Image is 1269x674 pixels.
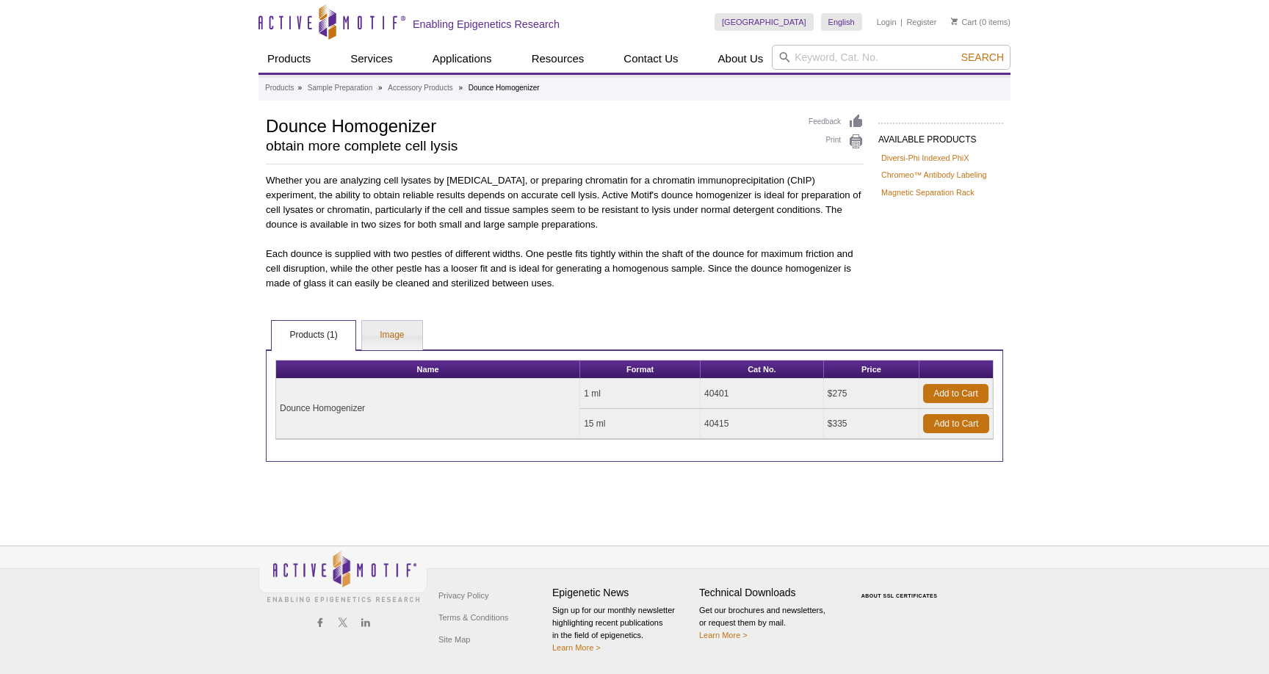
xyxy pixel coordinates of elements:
td: $275 [824,379,919,409]
li: Dounce Homogenizer [469,84,540,92]
td: $335 [824,409,919,439]
a: About Us [709,45,773,73]
td: 40415 [701,409,824,439]
h2: AVAILABLE PRODUCTS [878,123,1003,149]
a: Magnetic Separation Rack [881,186,975,199]
a: Add to Cart [923,384,988,403]
a: Feedback [809,114,864,130]
a: Products [265,81,294,95]
a: Print [809,134,864,150]
a: Resources [523,45,593,73]
img: Your Cart [951,18,958,25]
li: » [378,84,383,92]
li: » [458,84,463,92]
a: Learn More > [552,643,601,652]
h1: Dounce Homogenizer [266,114,794,136]
p: Whether you are analyzing cell lysates by [MEDICAL_DATA], or preparing chromatin for a chromatin ... [266,173,864,232]
a: Register [906,17,936,27]
h4: Epigenetic News [552,587,692,599]
table: Click to Verify - This site chose Symantec SSL for secure e-commerce and confidential communicati... [846,572,956,604]
li: | [900,13,903,31]
th: Price [824,360,919,379]
p: Get our brochures and newsletters, or request them by mail. [699,604,839,642]
img: Active Motif, [258,546,427,606]
a: ABOUT SSL CERTIFICATES [861,593,938,598]
a: [GEOGRAPHIC_DATA] [715,13,814,31]
h2: obtain more complete cell lysis [266,139,794,153]
a: Privacy Policy [435,584,492,606]
li: (0 items) [951,13,1010,31]
a: Site Map [435,628,474,651]
button: Search [957,51,1008,64]
h2: Enabling Epigenetics Research [413,18,560,31]
td: 15 ml [580,409,701,439]
td: Dounce Homogenizer [276,379,580,439]
a: English [821,13,862,31]
a: Services [341,45,402,73]
a: Chromeo™ Antibody Labeling [881,168,986,181]
td: 1 ml [580,379,701,409]
a: Image [362,321,422,350]
a: Applications [424,45,501,73]
a: Diversi-Phi Indexed PhiX [881,151,969,164]
p: Sign up for our monthly newsletter highlighting recent publications in the field of epigenetics. [552,604,692,654]
a: Terms & Conditions [435,606,512,628]
input: Keyword, Cat. No. [772,45,1010,70]
a: Add to Cart [923,414,989,433]
a: Sample Preparation [308,81,372,95]
li: » [297,84,302,92]
a: Contact Us [615,45,687,73]
a: Products (1) [272,321,355,350]
a: Cart [951,17,977,27]
th: Name [276,360,580,379]
span: Search [961,51,1004,63]
h4: Technical Downloads [699,587,839,599]
a: Learn More > [699,631,748,639]
p: Each dounce is supplied with two pestles of different widths. One pestle fits tightly within the ... [266,247,864,291]
th: Cat No. [701,360,824,379]
th: Format [580,360,701,379]
a: Products [258,45,319,73]
td: 40401 [701,379,824,409]
a: Login [877,17,897,27]
a: Accessory Products [388,81,452,95]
